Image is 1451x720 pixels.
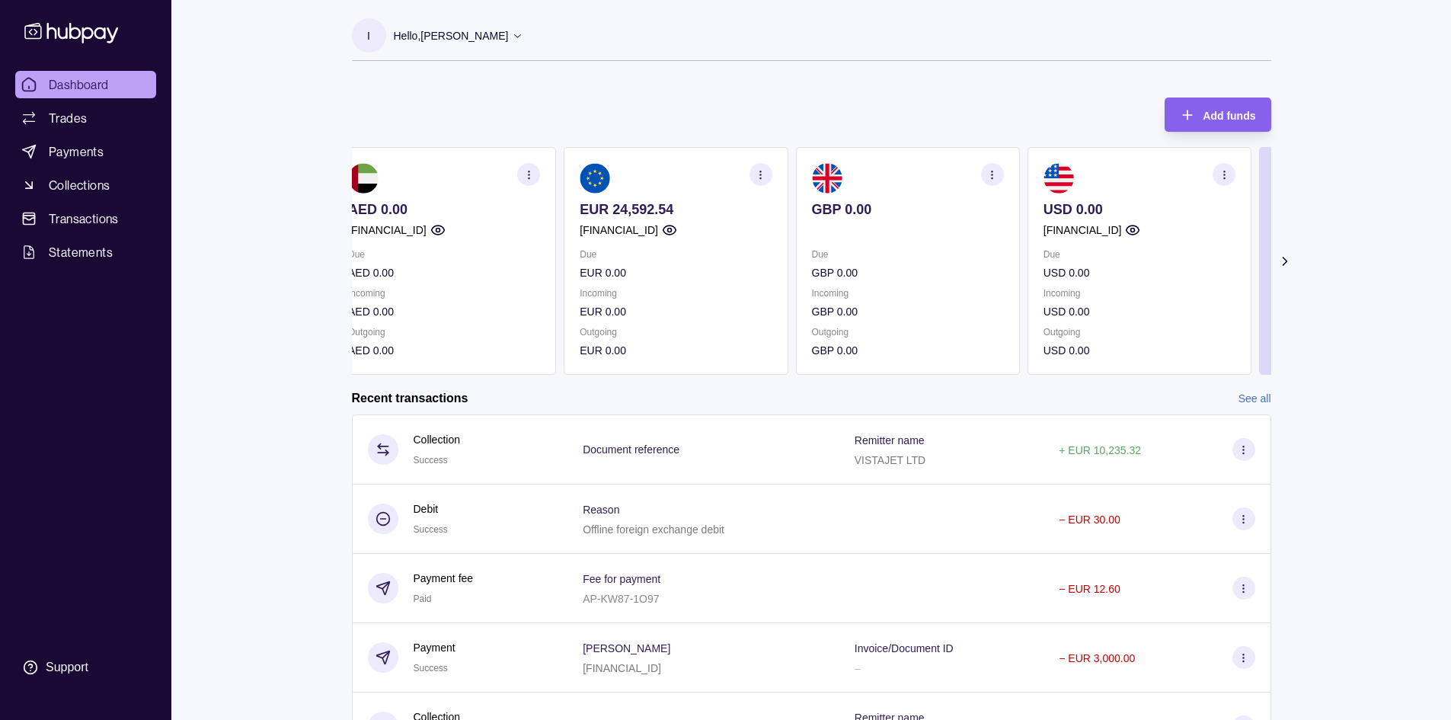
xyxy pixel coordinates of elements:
[811,163,842,194] img: gb
[855,642,954,654] p: Invoice/Document ID
[1043,303,1235,320] p: USD 0.00
[580,324,772,341] p: Outgoing
[583,593,659,605] p: AP-KW87-1O97
[580,246,772,263] p: Due
[414,639,455,656] p: Payment
[811,246,1003,263] p: Due
[811,201,1003,218] p: GBP 0.00
[1043,342,1235,359] p: USD 0.00
[1043,201,1235,218] p: USD 0.00
[811,264,1003,281] p: GBP 0.00
[15,138,156,165] a: Payments
[1059,652,1135,664] p: − EUR 3,000.00
[583,573,660,585] p: Fee for payment
[811,303,1003,320] p: GBP 0.00
[580,264,772,281] p: EUR 0.00
[348,285,540,302] p: Incoming
[1043,324,1235,341] p: Outgoing
[414,594,432,604] span: Paid
[15,104,156,132] a: Trades
[811,324,1003,341] p: Outgoing
[348,222,427,238] p: [FINANCIAL_ID]
[580,163,610,194] img: eu
[49,109,87,127] span: Trades
[414,501,448,517] p: Debit
[15,651,156,683] a: Support
[15,71,156,98] a: Dashboard
[1165,98,1270,132] button: Add funds
[348,264,540,281] p: AED 0.00
[348,201,540,218] p: AED 0.00
[49,176,110,194] span: Collections
[49,243,113,261] span: Statements
[1059,444,1141,456] p: + EUR 10,235.32
[583,662,661,674] p: [FINANCIAL_ID]
[348,246,540,263] p: Due
[15,238,156,266] a: Statements
[1203,110,1255,122] span: Add funds
[414,431,460,448] p: Collection
[352,390,468,407] h2: Recent transactions
[49,210,119,228] span: Transactions
[348,324,540,341] p: Outgoing
[583,642,670,654] p: [PERSON_NAME]
[1043,163,1073,194] img: us
[49,142,104,161] span: Payments
[1059,583,1120,595] p: − EUR 12.60
[1043,222,1121,238] p: [FINANCIAL_ID]
[49,75,109,94] span: Dashboard
[414,455,448,466] span: Success
[414,524,448,535] span: Success
[855,454,925,466] p: VISTAJET LTD
[580,303,772,320] p: EUR 0.00
[580,201,772,218] p: EUR 24,592.54
[414,663,448,674] span: Success
[1043,285,1235,302] p: Incoming
[583,504,619,516] p: Reason
[1059,514,1120,526] p: − EUR 30.00
[15,205,156,232] a: Transactions
[367,27,370,44] p: I
[580,285,772,302] p: Incoming
[855,434,925,446] p: Remitter name
[1043,246,1235,263] p: Due
[583,443,679,456] p: Document reference
[580,222,658,238] p: [FINANCIAL_ID]
[414,570,474,587] p: Payment fee
[348,303,540,320] p: AED 0.00
[1238,390,1271,407] a: See all
[1043,264,1235,281] p: USD 0.00
[46,659,88,676] div: Support
[583,523,724,536] p: Offline foreign exchange debit
[15,171,156,199] a: Collections
[580,342,772,359] p: EUR 0.00
[811,285,1003,302] p: Incoming
[348,342,540,359] p: AED 0.00
[348,163,379,194] img: ae
[855,662,861,674] p: –
[394,27,509,44] p: Hello, [PERSON_NAME]
[811,342,1003,359] p: GBP 0.00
